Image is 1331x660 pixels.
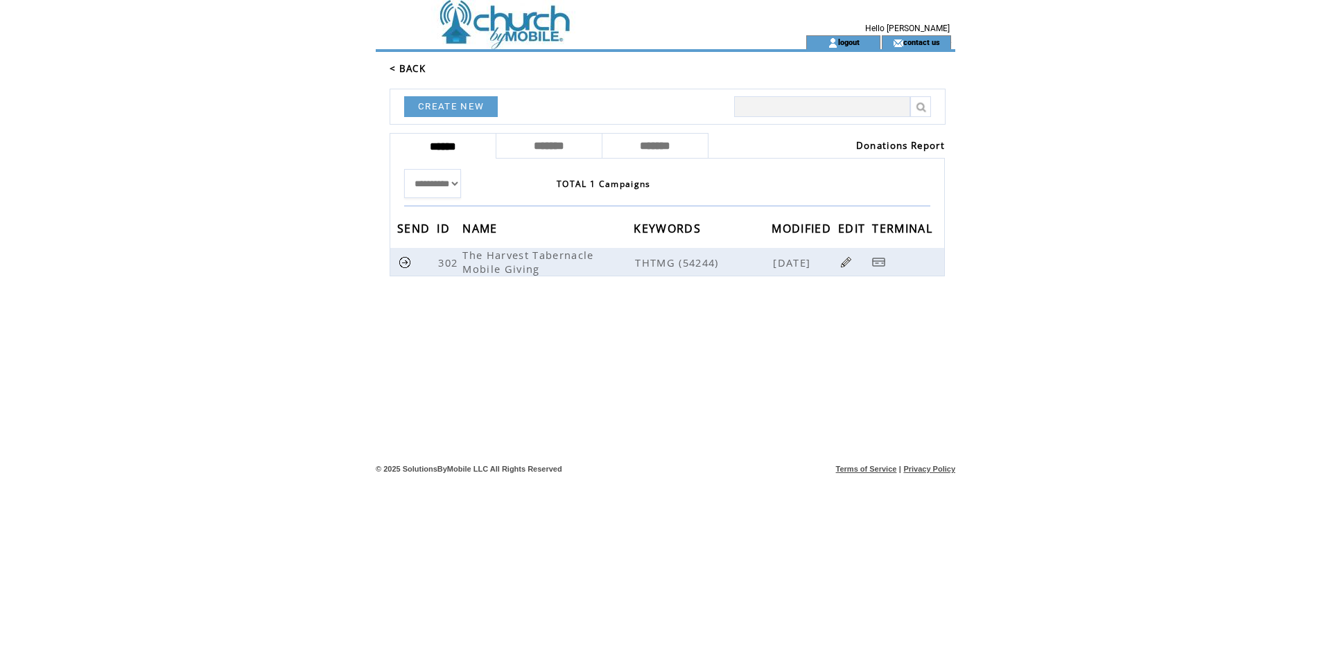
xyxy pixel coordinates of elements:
[437,224,453,232] a: ID
[634,224,704,232] a: KEYWORDS
[903,37,940,46] a: contact us
[404,96,498,117] a: CREATE NEW
[462,224,501,232] a: NAME
[903,465,955,473] a: Privacy Policy
[772,224,835,232] a: MODIFIED
[893,37,903,48] img: contact_us_icon.gif
[462,248,593,276] span: The Harvest Tabernacle Mobile Giving
[899,465,901,473] span: |
[772,217,835,243] span: MODIFIED
[836,465,897,473] a: Terms of Service
[437,217,453,243] span: ID
[838,217,869,243] span: EDIT
[865,24,950,33] span: Hello [PERSON_NAME]
[438,256,461,269] span: 302
[828,37,838,48] img: account_icon.gif
[557,178,651,190] span: TOTAL 1 Campaigns
[397,217,433,243] span: SEND
[856,139,945,152] a: Donations Report
[635,256,770,269] span: THTMG (54244)
[462,217,501,243] span: NAME
[872,217,936,243] span: TERMINAL
[838,37,860,46] a: logout
[376,465,562,473] span: © 2025 SolutionsByMobile LLC All Rights Reserved
[773,256,814,269] span: [DATE]
[634,217,704,243] span: KEYWORDS
[390,62,426,75] a: < BACK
